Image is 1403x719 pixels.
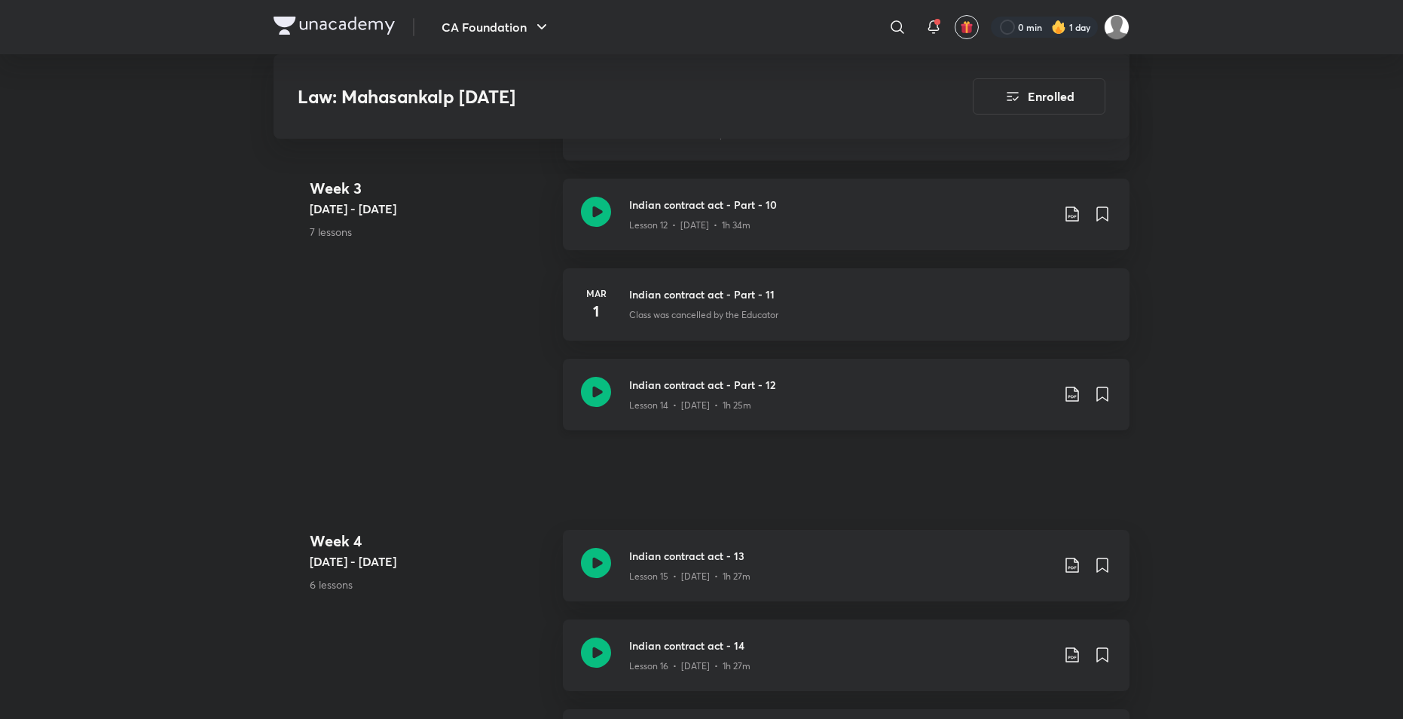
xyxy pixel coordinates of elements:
img: Company Logo [274,17,395,35]
button: CA Foundation [433,12,560,42]
p: Lesson 12 • [DATE] • 1h 34m [629,219,750,232]
p: Class was cancelled by the Educator [629,308,778,322]
img: streak [1051,20,1066,35]
h3: Indian contract act - Part - 10 [629,197,1051,213]
button: Enrolled [973,78,1105,115]
p: 7 lessons [310,224,551,240]
p: 6 lessons [310,577,551,592]
h3: Law: Mahasankalp [DATE] [298,86,888,108]
h3: Indian contract act - Part - 12 [629,377,1051,393]
a: Indian contract act - Part - 12Lesson 14 • [DATE] • 1h 25m [563,359,1129,448]
p: Lesson 15 • [DATE] • 1h 27m [629,570,750,583]
a: Mar1Indian contract act - Part - 11Class was cancelled by the Educator [563,268,1129,359]
a: Indian contract act - 14Lesson 16 • [DATE] • 1h 27m [563,620,1129,709]
h5: [DATE] - [DATE] [310,200,551,218]
p: Lesson 14 • [DATE] • 1h 25m [629,399,751,412]
h4: Week 4 [310,530,551,552]
a: Company Logo [274,17,395,38]
h3: Indian contract act - 13 [629,548,1051,564]
h3: Indian contract act - Part - 11 [629,286,1111,302]
h6: Mar [581,286,611,300]
button: avatar [955,15,979,39]
a: Indian contract act - 13Lesson 15 • [DATE] • 1h 27m [563,530,1129,620]
img: avatar [960,20,974,34]
h4: 1 [581,300,611,323]
h3: Indian contract act - 14 [629,638,1051,653]
h5: [DATE] - [DATE] [310,552,551,571]
a: Indian contract act - Part - 10Lesson 12 • [DATE] • 1h 34m [563,179,1129,268]
img: vaibhav Singh [1104,14,1129,40]
h4: Week 3 [310,177,551,200]
p: Lesson 16 • [DATE] • 1h 27m [629,659,750,673]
